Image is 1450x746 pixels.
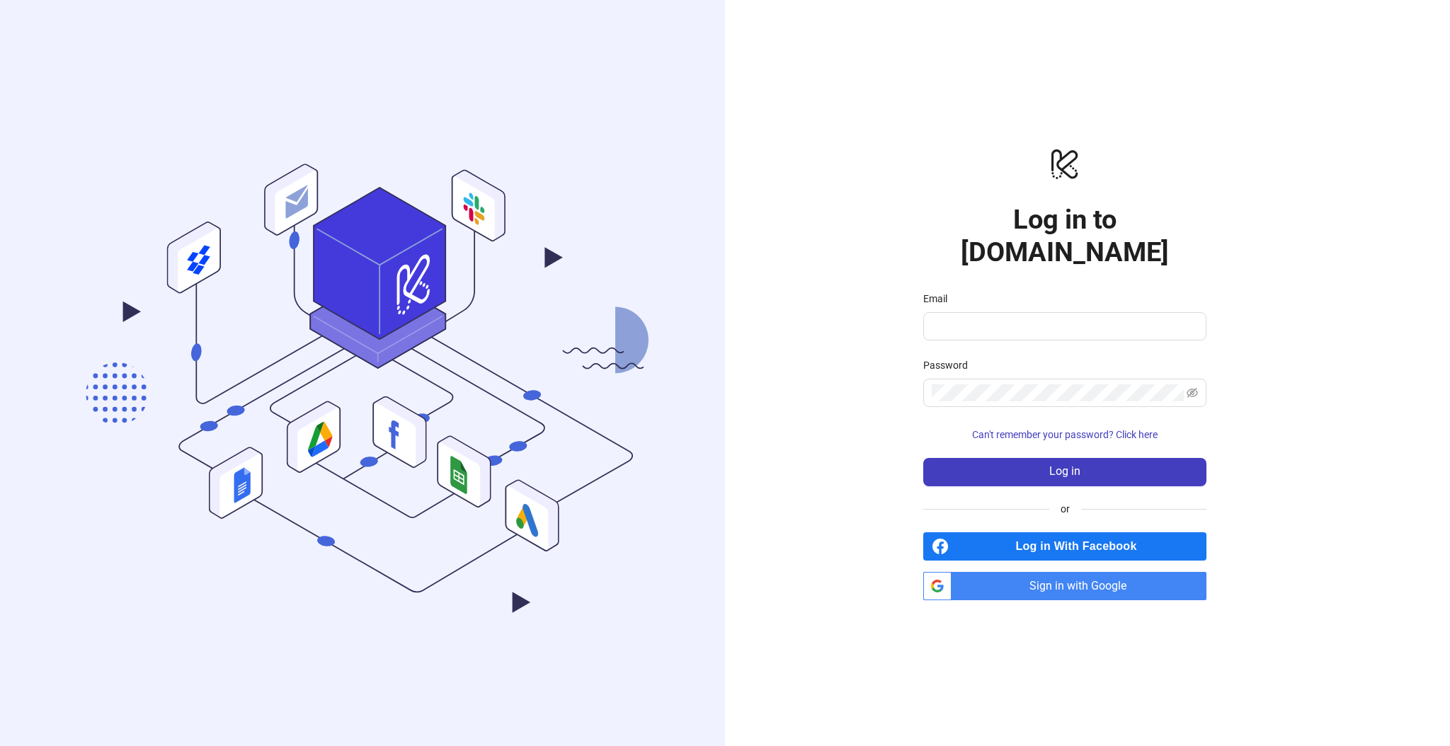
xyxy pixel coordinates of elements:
[923,458,1206,486] button: Log in
[923,357,977,373] label: Password
[923,291,957,306] label: Email
[1187,387,1198,398] span: eye-invisible
[1049,465,1080,478] span: Log in
[957,572,1206,600] span: Sign in with Google
[923,532,1206,561] a: Log in With Facebook
[932,384,1184,401] input: Password
[954,532,1206,561] span: Log in With Facebook
[923,424,1206,447] button: Can't remember your password? Click here
[972,429,1158,440] span: Can't remember your password? Click here
[923,429,1206,440] a: Can't remember your password? Click here
[923,572,1206,600] a: Sign in with Google
[923,203,1206,268] h1: Log in to [DOMAIN_NAME]
[932,318,1195,335] input: Email
[1049,501,1081,517] span: or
